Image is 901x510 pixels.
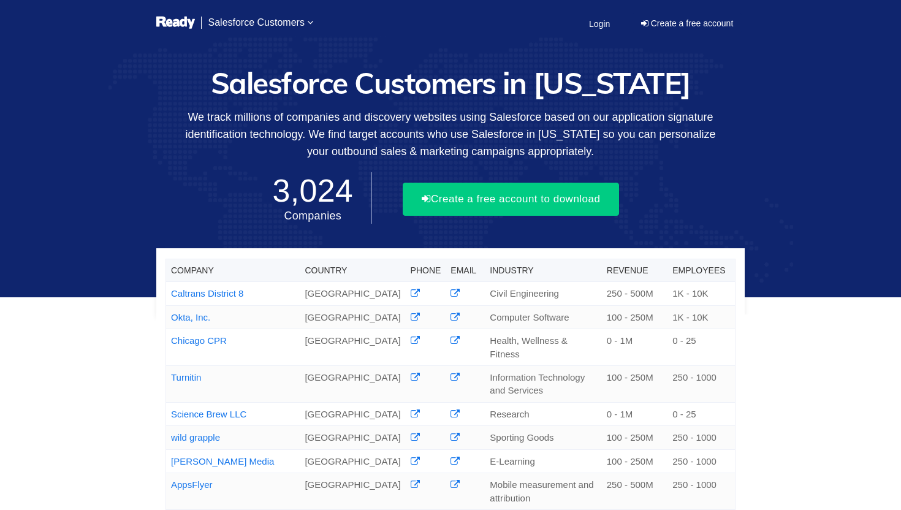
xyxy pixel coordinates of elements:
td: Health, Wellness & Fitness [485,329,601,366]
td: 100 - 250M [602,366,667,403]
a: AppsFlyer [171,479,213,490]
td: 250 - 1000 [667,366,735,403]
th: Employees [667,259,735,282]
td: 0 - 25 [667,329,735,366]
td: 100 - 250M [602,305,667,329]
a: Turnitin [171,372,201,382]
td: Computer Software [485,305,601,329]
a: Login [582,8,617,39]
h1: Salesforce Customers in [US_STATE] [156,67,745,99]
a: [PERSON_NAME] Media [171,456,274,466]
a: Salesforce Customers [201,6,321,39]
th: Revenue [602,259,667,282]
img: logo [156,15,195,31]
a: Science Brew LLC [171,409,246,419]
td: 100 - 250M [602,426,667,449]
td: Sporting Goods [485,426,601,449]
a: Create a free account [633,13,742,33]
a: wild grapple [171,432,220,443]
th: Company [166,259,300,282]
td: 250 - 500M [602,473,667,510]
td: [GEOGRAPHIC_DATA] [300,366,405,403]
td: Civil Engineering [485,282,601,305]
th: Email [446,259,485,282]
td: [GEOGRAPHIC_DATA] [300,473,405,510]
button: Create a free account to download [403,183,620,216]
td: 1K - 10K [667,305,735,329]
a: Okta, Inc. [171,312,210,322]
td: 250 - 1000 [667,473,735,510]
td: 250 - 1000 [667,426,735,449]
p: We track millions of companies and discovery websites using Salesforce based on our application s... [156,108,745,160]
td: 0 - 1M [602,329,667,366]
td: 0 - 25 [667,402,735,425]
td: E-Learning [485,449,601,473]
a: Caltrans District 8 [171,288,243,299]
td: Research [485,402,601,425]
th: Country [300,259,405,282]
td: [GEOGRAPHIC_DATA] [300,402,405,425]
td: Mobile measurement and attribution [485,473,601,510]
span: Companies [284,210,341,222]
th: Phone [406,259,446,282]
td: [GEOGRAPHIC_DATA] [300,282,405,305]
td: [GEOGRAPHIC_DATA] [300,329,405,366]
td: 1K - 10K [667,282,735,305]
span: Salesforce Customers [208,17,305,28]
td: [GEOGRAPHIC_DATA] [300,449,405,473]
td: Information Technology and Services [485,366,601,403]
td: 100 - 250M [602,449,667,473]
a: Chicago CPR [171,335,227,346]
td: 250 - 500M [602,282,667,305]
td: 0 - 1M [602,402,667,425]
span: 3,024 [272,173,353,208]
td: [GEOGRAPHIC_DATA] [300,426,405,449]
td: 250 - 1000 [667,449,735,473]
th: Industry [485,259,601,282]
span: Login [589,19,610,29]
td: [GEOGRAPHIC_DATA] [300,305,405,329]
